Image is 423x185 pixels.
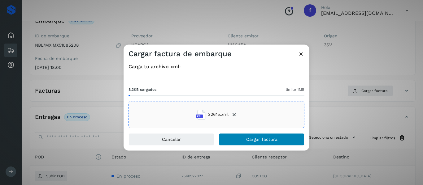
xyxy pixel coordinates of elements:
[129,87,156,92] span: 8.3KB cargados
[286,87,304,92] span: límite 1MB
[246,137,277,141] span: Cargar factura
[129,49,232,58] h3: Cargar factura de embarque
[129,133,214,145] button: Cancelar
[129,64,304,69] h4: Carga tu archivo xml:
[219,133,304,145] button: Cargar factura
[162,137,181,141] span: Cancelar
[208,111,229,118] span: 32615.xml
